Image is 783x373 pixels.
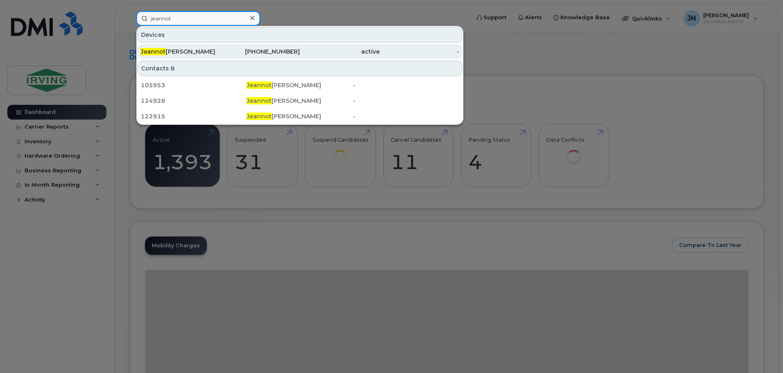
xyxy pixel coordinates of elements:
div: - [353,97,459,105]
span: Jeannot [141,48,166,55]
a: 122915Jeannot[PERSON_NAME]- [137,109,462,124]
span: Jeannot [247,97,272,104]
div: - [353,112,459,120]
div: [PERSON_NAME] [247,112,353,120]
div: [PERSON_NAME] [247,97,353,105]
div: [PERSON_NAME] [141,47,220,56]
div: active [300,47,380,56]
span: Jeannot [247,113,272,120]
div: Contacts [137,61,462,76]
div: 122915 [141,112,247,120]
div: 105953 [141,81,247,89]
div: - [380,47,459,56]
span: 8 [171,64,175,72]
a: 124928Jeannot[PERSON_NAME]- [137,93,462,108]
div: 124928 [141,97,247,105]
span: Jeannot [247,81,272,89]
div: Devices [137,27,462,43]
div: [PERSON_NAME] [247,81,353,89]
div: - [353,81,459,89]
a: 105953Jeannot[PERSON_NAME]- [137,78,462,93]
a: Jeannot[PERSON_NAME][PHONE_NUMBER]active- [137,44,462,59]
div: [PHONE_NUMBER] [220,47,300,56]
